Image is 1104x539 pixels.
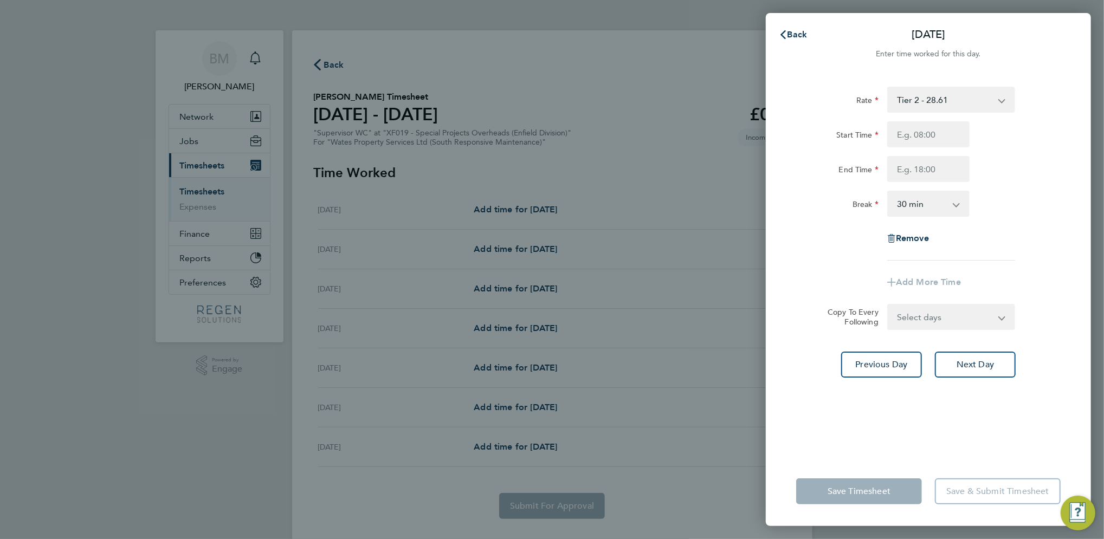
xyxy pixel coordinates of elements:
input: E.g. 08:00 [887,121,970,147]
span: Back [787,29,808,40]
span: Next Day [957,359,994,370]
button: Previous Day [841,352,922,378]
button: Back [768,24,818,46]
div: Enter time worked for this day. [766,48,1091,61]
span: Remove [896,233,929,243]
button: Remove [887,234,929,243]
span: Previous Day [856,359,908,370]
button: Next Day [935,352,1016,378]
label: Break [853,199,879,212]
label: Rate [856,95,879,108]
p: [DATE] [912,27,945,42]
button: Engage Resource Center [1061,496,1095,530]
input: E.g. 18:00 [887,156,970,182]
label: End Time [839,165,879,178]
label: Start Time [836,130,879,143]
label: Copy To Every Following [819,307,879,327]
